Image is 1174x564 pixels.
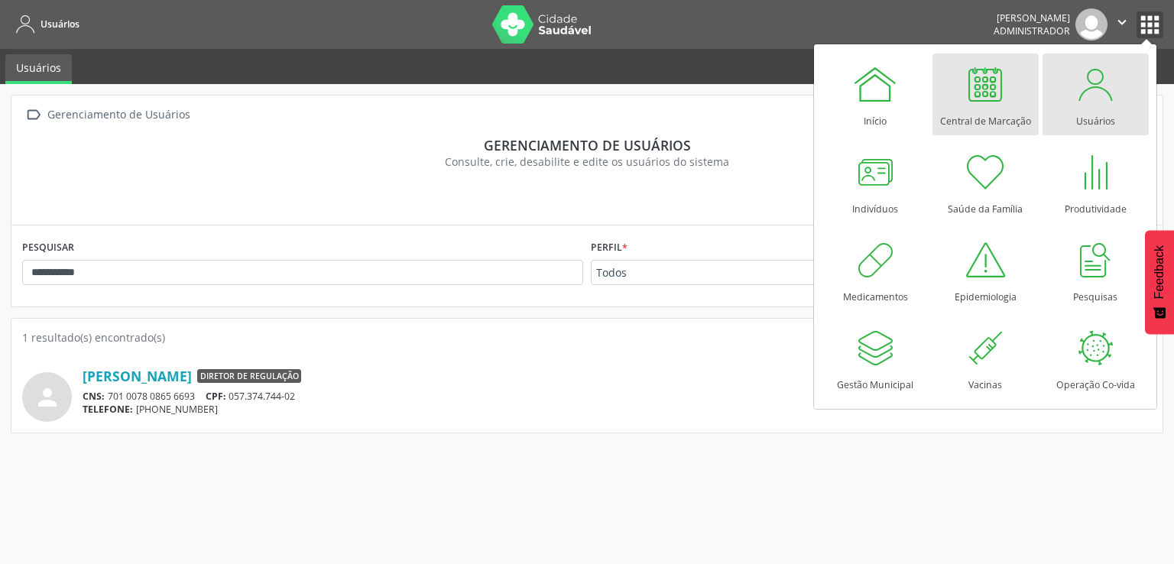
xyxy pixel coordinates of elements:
[1114,14,1130,31] i: 
[83,403,923,416] div: [PHONE_NUMBER]
[1075,8,1108,41] img: img
[83,390,105,403] span: CNS:
[994,11,1070,24] div: [PERSON_NAME]
[591,236,628,260] label: Perfil
[83,403,133,416] span: TELEFONE:
[1108,8,1137,41] button: 
[11,11,79,37] a: Usuários
[1043,317,1149,399] a: Operação Co-vida
[33,137,1141,154] div: Gerenciamento de usuários
[1043,53,1149,135] a: Usuários
[596,265,836,280] span: Todos
[932,229,1039,311] a: Epidemiologia
[5,54,72,84] a: Usuários
[932,317,1039,399] a: Vacinas
[22,104,193,126] a:  Gerenciamento de Usuários
[22,329,1152,345] div: 1 resultado(s) encontrado(s)
[822,317,929,399] a: Gestão Municipal
[83,368,192,384] a: [PERSON_NAME]
[41,18,79,31] span: Usuários
[34,384,61,411] i: person
[822,53,929,135] a: Início
[22,104,44,126] i: 
[932,53,1039,135] a: Central de Marcação
[1145,230,1174,334] button: Feedback - Mostrar pesquisa
[1153,245,1166,299] span: Feedback
[83,390,923,403] div: 701 0078 0865 6693 057.374.744-02
[822,141,929,223] a: Indivíduos
[33,154,1141,170] div: Consulte, crie, desabilite e edite os usuários do sistema
[994,24,1070,37] span: Administrador
[1137,11,1163,38] button: apps
[44,104,193,126] div: Gerenciamento de Usuários
[1043,229,1149,311] a: Pesquisas
[206,390,226,403] span: CPF:
[932,141,1039,223] a: Saúde da Família
[1043,141,1149,223] a: Produtividade
[22,236,74,260] label: PESQUISAR
[822,229,929,311] a: Medicamentos
[197,369,301,383] span: Diretor de regulação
